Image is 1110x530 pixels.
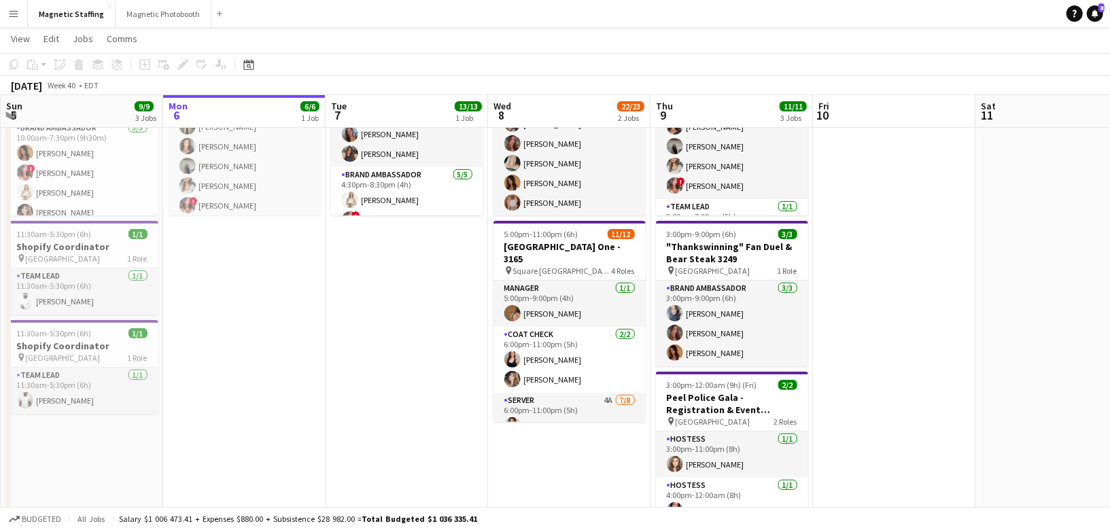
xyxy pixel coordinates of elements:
[981,100,996,112] span: Sat
[504,229,578,239] span: 5:00pm-11:00pm (6h)
[656,199,808,245] app-card-role: Team Lead1/12:00pm-7:00pm (5h)
[612,266,635,276] span: 4 Roles
[491,107,511,123] span: 8
[362,514,477,524] span: Total Budgeted $1 036 335.41
[5,30,35,48] a: View
[169,100,188,112] span: Mon
[618,113,644,123] div: 2 Jobs
[75,514,107,524] span: All jobs
[6,368,158,414] app-card-role: Team Lead1/111:30am-5:30pm (6h)[PERSON_NAME]
[128,253,148,264] span: 1 Role
[774,417,797,427] span: 2 Roles
[4,107,22,123] span: 5
[27,164,35,173] span: !
[493,221,646,422] app-job-card: 5:00pm-11:00pm (6h)11/12[GEOGRAPHIC_DATA] One - 3165 Square [GEOGRAPHIC_DATA]4 RolesManager1/15:0...
[45,80,79,90] span: Week 40
[116,1,211,27] button: Magnetic Photobooth
[656,221,808,366] app-job-card: 3:00pm-9:00pm (6h)3/3"Thankswinning" Fan Duel & Bear Steak 3249 [GEOGRAPHIC_DATA]1 RoleBrand Amba...
[656,431,808,478] app-card-role: Hostess1/13:00pm-11:00pm (8h)[PERSON_NAME]
[979,107,996,123] span: 11
[11,79,42,92] div: [DATE]
[780,113,806,123] div: 3 Jobs
[22,514,61,524] span: Budgeted
[38,30,65,48] a: Edit
[6,221,158,315] app-job-card: 11:30am-5:30pm (6h)1/1Shopify Coordinator [GEOGRAPHIC_DATA]1 RoleTeam Lead1/111:30am-5:30pm (6h)[...
[6,100,22,112] span: Sun
[28,1,116,27] button: Magnetic Staffing
[455,101,482,111] span: 13/13
[107,33,137,45] span: Comms
[656,100,673,112] span: Thu
[617,101,644,111] span: 22/23
[816,107,829,123] span: 10
[656,478,808,524] app-card-role: Hostess1/14:00pm-12:00am (8h)[PERSON_NAME]
[656,372,808,524] app-job-card: 3:00pm-12:00am (9h) (Fri)2/2Peel Police Gala - Registration & Event Support (3111) [GEOGRAPHIC_DA...
[6,241,158,253] h3: Shopify Coordinator
[493,281,646,327] app-card-role: Manager1/15:00pm-9:00pm (4h)[PERSON_NAME]
[654,107,673,123] span: 9
[7,512,63,527] button: Budgeted
[169,74,321,219] app-card-role: Training6/62:30pm-3:00pm (30m)[PERSON_NAME][PERSON_NAME][PERSON_NAME][PERSON_NAME][PERSON_NAME]![...
[778,380,797,390] span: 2/2
[1087,5,1103,22] a: 8
[11,33,30,45] span: View
[135,113,156,123] div: 3 Jobs
[17,229,92,239] span: 11:30am-5:30pm (6h)
[331,167,483,292] app-card-role: Brand Ambassador5/54:30pm-8:30pm (4h)[PERSON_NAME]![PERSON_NAME]
[119,514,477,524] div: Salary $1 006 473.41 + Expenses $880.00 + Subsistence $28 982.00 =
[493,327,646,393] app-card-role: Coat Check2/26:00pm-11:00pm (5h)[PERSON_NAME][PERSON_NAME]
[190,197,198,205] span: !
[44,33,59,45] span: Edit
[135,101,154,111] span: 9/9
[17,328,92,338] span: 11:30am-5:30pm (6h)
[513,266,612,276] span: Square [GEOGRAPHIC_DATA]
[6,120,158,245] app-card-role: Brand Ambassador5/510:00am-7:30pm (9h30m)[PERSON_NAME]![PERSON_NAME][PERSON_NAME][PERSON_NAME]
[1098,3,1105,12] span: 8
[656,281,808,366] app-card-role: Brand Ambassador3/33:00pm-9:00pm (6h)[PERSON_NAME][PERSON_NAME][PERSON_NAME]
[84,80,99,90] div: EDT
[329,107,347,123] span: 7
[656,74,808,199] app-card-role: Team Lead5/51:30pm-5:30pm (4h)[PERSON_NAME][PERSON_NAME][PERSON_NAME][PERSON_NAME]![PERSON_NAME]
[6,268,158,315] app-card-role: Team Lead1/111:30am-5:30pm (6h)[PERSON_NAME]
[26,353,101,363] span: [GEOGRAPHIC_DATA]
[656,391,808,416] h3: Peel Police Gala - Registration & Event Support (3111)
[778,229,797,239] span: 3/3
[455,113,481,123] div: 1 Job
[352,211,360,219] span: !
[6,340,158,352] h3: Shopify Coordinator
[6,320,158,414] app-job-card: 11:30am-5:30pm (6h)1/1Shopify Coordinator [GEOGRAPHIC_DATA]1 RoleTeam Lead1/111:30am-5:30pm (6h)[...
[676,266,750,276] span: [GEOGRAPHIC_DATA]
[73,33,93,45] span: Jobs
[667,380,757,390] span: 3:00pm-12:00am (9h) (Fri)
[128,328,148,338] span: 1/1
[677,177,685,185] span: !
[778,266,797,276] span: 1 Role
[128,229,148,239] span: 1/1
[780,101,807,111] span: 11/11
[493,100,511,112] span: Wed
[300,101,319,111] span: 6/6
[101,30,143,48] a: Comms
[301,113,319,123] div: 1 Job
[128,353,148,363] span: 1 Role
[676,417,750,427] span: [GEOGRAPHIC_DATA]
[167,107,188,123] span: 6
[608,229,635,239] span: 11/12
[667,229,737,239] span: 3:00pm-9:00pm (6h)
[493,241,646,265] h3: [GEOGRAPHIC_DATA] One - 3165
[818,100,829,112] span: Fri
[26,253,101,264] span: [GEOGRAPHIC_DATA]
[656,241,808,265] h3: "Thankswinning" Fan Duel & Bear Steak 3249
[67,30,99,48] a: Jobs
[331,100,347,112] span: Tue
